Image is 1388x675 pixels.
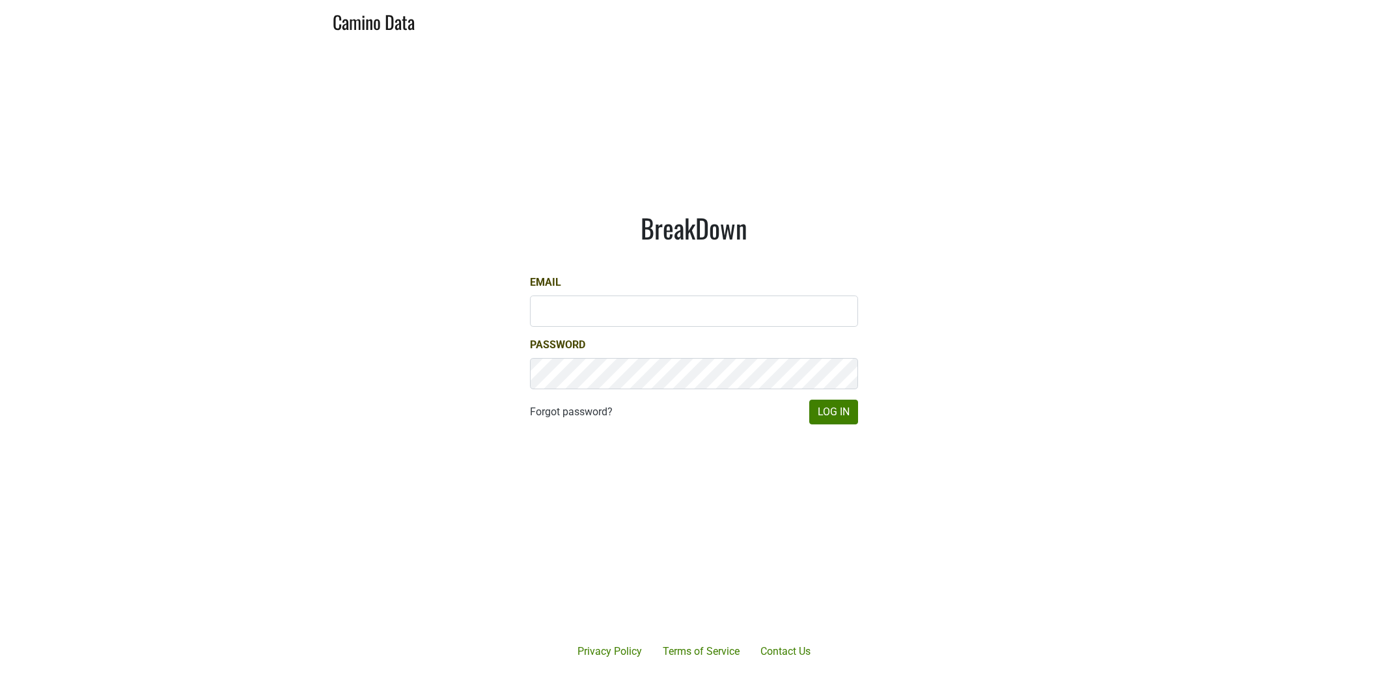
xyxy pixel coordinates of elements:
a: Camino Data [333,5,415,36]
a: Privacy Policy [567,639,652,665]
a: Contact Us [750,639,821,665]
label: Email [530,275,561,290]
h1: BreakDown [530,212,858,243]
a: Terms of Service [652,639,750,665]
a: Forgot password? [530,404,613,420]
button: Log In [809,400,858,424]
label: Password [530,337,585,353]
